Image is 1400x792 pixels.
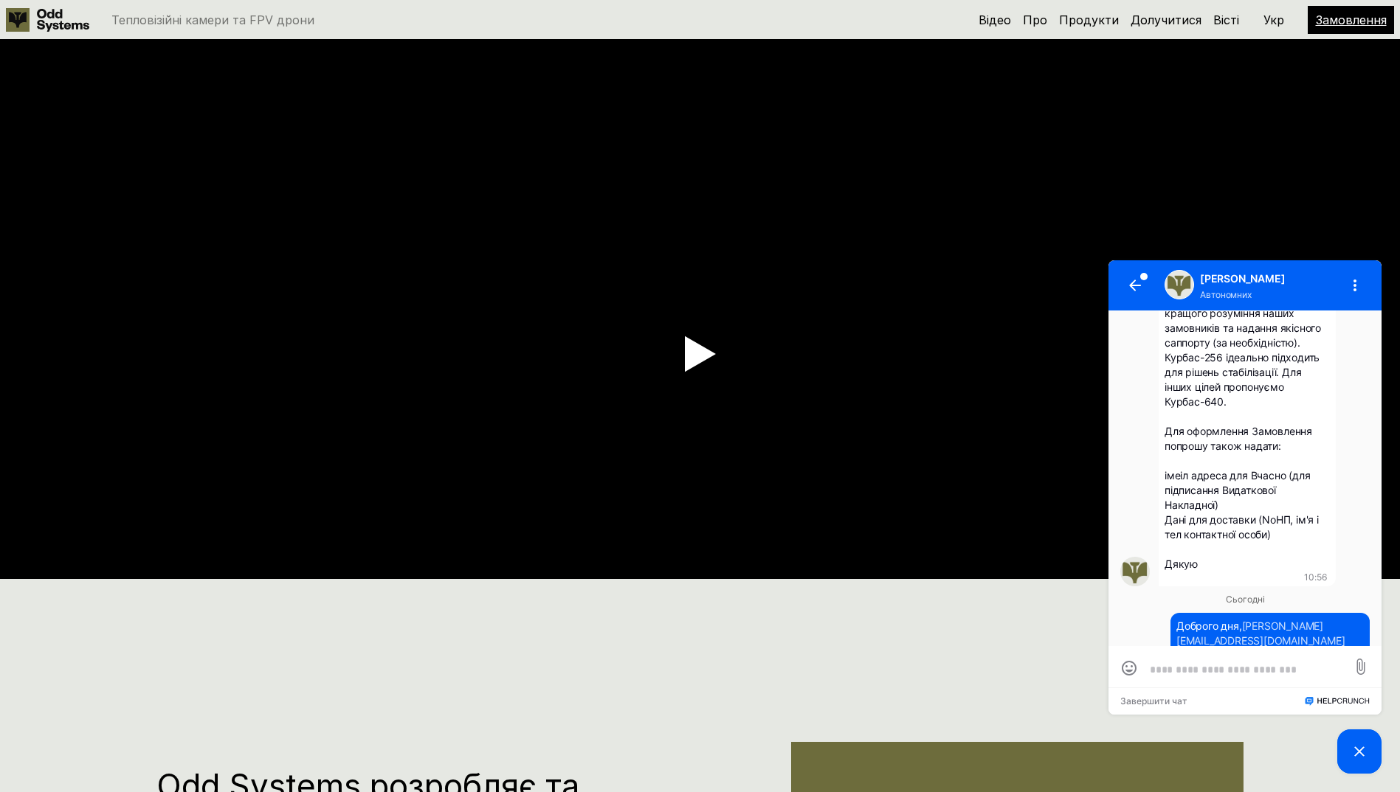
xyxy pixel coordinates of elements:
p: Укр [1263,14,1284,26]
button: Завершити чат [15,440,83,449]
a: Вісті [1213,13,1239,27]
a: Відео [979,13,1011,27]
a: Про [1023,13,1047,27]
div: Сьогодні [15,338,265,347]
span: 10:56 [199,315,222,327]
font: Тепловізійні камери та FPV дрони [111,13,314,27]
a: [PERSON_NAME][EMAIL_ADDRESS][DOMAIN_NAME] [72,363,240,390]
a: Замовлення [1316,13,1387,27]
iframe: HelpCrunch [1105,257,1385,777]
span: Доброго дня, [72,363,240,390]
a: Продукти [1059,13,1119,27]
a: Долучитися [1131,13,1201,27]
